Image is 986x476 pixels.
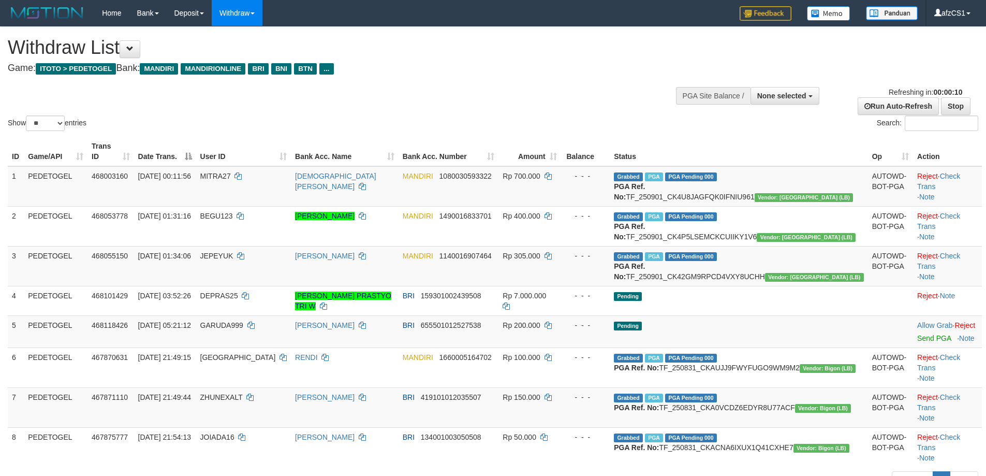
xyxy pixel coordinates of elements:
[645,434,663,442] span: Marked by afzCS1
[92,292,128,300] span: 468101429
[610,427,867,467] td: TF_250831_CKACNA6IXUX1Q41CXHE7
[868,137,913,166] th: Op: activate to sort column ascending
[295,353,318,362] a: RENDI
[421,292,481,300] span: Copy 159301002439508 to clipboard
[403,172,433,180] span: MANDIRI
[503,321,540,329] span: Rp 200.000
[295,321,355,329] a: [PERSON_NAME]
[181,63,245,75] span: MANDIRIONLINE
[610,206,867,246] td: TF_250901_CK4P5LSEMCKCUIIKY1V6
[913,137,982,166] th: Action
[8,137,24,166] th: ID
[439,353,492,362] span: Copy 1660005164702 to clipboard
[665,252,717,261] span: PGA Pending
[917,393,938,401] a: Reject
[403,433,415,441] span: BRI
[917,252,960,270] a: Check Trans
[403,353,433,362] span: MANDIRI
[561,137,610,166] th: Balance
[757,92,806,100] span: None selected
[200,321,243,329] span: GARUDA999
[917,353,960,372] a: Check Trans
[421,393,481,401] span: Copy 419101012035507 to clipboard
[919,233,935,241] a: Note
[24,246,87,286] td: PEDETOGEL
[196,137,291,166] th: User ID: activate to sort column ascending
[200,433,234,441] span: JOIADA16
[24,387,87,427] td: PEDETOGEL
[858,97,939,115] a: Run Auto-Refresh
[755,193,853,202] span: Vendor URL: https://dashboard.q2checkout.com/secure
[92,393,128,401] span: 467871110
[868,166,913,207] td: AUTOWD-BOT-PGA
[8,166,24,207] td: 1
[138,321,191,329] span: [DATE] 05:21:12
[614,222,645,241] b: PGA Ref. No:
[913,166,982,207] td: · ·
[138,433,191,441] span: [DATE] 21:54:13
[645,394,663,402] span: Marked by afzCS1
[614,354,643,363] span: Grabbed
[421,321,481,329] span: Copy 655501012527538 to clipboard
[8,286,24,315] td: 4
[919,374,935,382] a: Note
[403,393,415,401] span: BRI
[750,87,819,105] button: None selected
[8,387,24,427] td: 7
[295,212,355,220] a: [PERSON_NAME]
[403,321,415,329] span: BRI
[889,88,962,96] span: Refreshing in:
[765,273,864,282] span: Vendor URL: https://dashboard.q2checkout.com/secure
[868,348,913,387] td: AUTOWD-BOT-PGA
[92,321,128,329] span: 468118426
[665,172,717,181] span: PGA Pending
[919,414,935,422] a: Note
[917,172,938,180] a: Reject
[676,87,750,105] div: PGA Site Balance /
[757,233,856,242] span: Vendor URL: https://dashboard.q2checkout.com/secure
[959,334,975,342] a: Note
[134,137,196,166] th: Date Trans.: activate to sort column descending
[866,6,918,20] img: panduan.png
[614,434,643,442] span: Grabbed
[614,443,659,452] b: PGA Ref. No:
[610,246,867,286] td: TF_250901_CK42GM9RPCD4VXY8UCHH
[565,352,606,363] div: - - -
[92,353,128,362] span: 467870631
[565,432,606,442] div: - - -
[941,97,970,115] a: Stop
[200,212,233,220] span: BEGU123
[291,137,399,166] th: Bank Acc. Name: activate to sort column ascending
[954,321,975,329] a: Reject
[614,182,645,201] b: PGA Ref. No:
[403,212,433,220] span: MANDIRI
[138,172,191,180] span: [DATE] 00:11:56
[295,393,355,401] a: [PERSON_NAME]
[295,433,355,441] a: [PERSON_NAME]
[614,262,645,281] b: PGA Ref. No:
[940,292,955,300] a: Note
[403,252,433,260] span: MANDIRI
[868,427,913,467] td: AUTOWD-BOT-PGA
[503,353,540,362] span: Rp 100.000
[319,63,333,75] span: ...
[913,427,982,467] td: · ·
[200,353,276,362] span: [GEOGRAPHIC_DATA]
[138,353,191,362] span: [DATE] 21:49:15
[917,433,960,452] a: Check Trans
[645,172,663,181] span: Marked by afzCS1
[92,212,128,220] span: 468053778
[614,172,643,181] span: Grabbed
[665,394,717,402] span: PGA Pending
[793,444,849,453] span: Vendor URL: https://dashboard.q2checkout.com/secure
[8,63,647,74] h4: Game: Bank:
[645,354,663,363] span: Marked by afzCS1
[8,315,24,348] td: 5
[919,193,935,201] a: Note
[645,212,663,221] span: Marked by afzCS1
[403,292,415,300] span: BRI
[565,251,606,261] div: - - -
[610,348,867,387] td: TF_250831_CKAUJJ9FWYFUGO9WM9M2
[503,212,540,220] span: Rp 400.000
[439,172,492,180] span: Copy 1080030593322 to clipboard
